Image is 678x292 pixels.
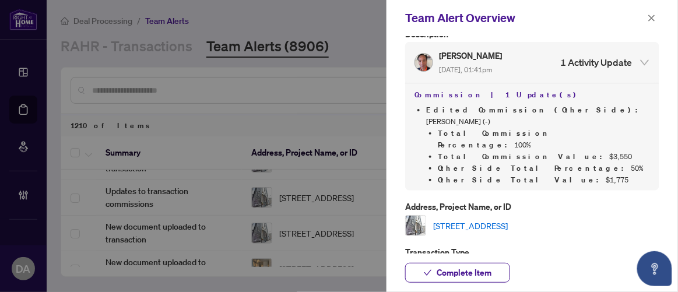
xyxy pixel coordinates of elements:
p: Transaction Type [405,245,659,259]
li: 50% [438,163,650,174]
span: Complete Item [437,263,491,282]
img: Profile Icon [415,54,433,71]
span: check [424,269,432,277]
img: thumbnail-img [406,216,426,235]
h4: Commission | 1 Update(s) [414,88,650,102]
li: $3,550 [438,151,650,163]
li: 100% [438,128,650,151]
button: Complete Item [405,263,510,283]
span: Edited Commission (Other Side) : [426,105,645,115]
p: Address, Project Name, or ID [405,200,659,213]
li: [PERSON_NAME] (-) [426,104,650,186]
h5: [PERSON_NAME] [439,49,504,62]
h4: 1 Activity Update [561,55,633,69]
span: Other Side Total Value : [438,175,606,185]
span: Total Commission Value : [438,152,610,161]
div: Profile Icon[PERSON_NAME] [DATE], 01:41pm1 Activity Update [405,42,659,83]
button: Open asap [637,251,672,286]
span: Other Side Total Percentage : [438,163,631,173]
a: [STREET_ADDRESS] [433,219,508,232]
span: Total Commission Percentage : [438,128,551,150]
span: [DATE], 01:41pm [439,65,492,74]
li: $1,775 [438,174,650,186]
span: close [648,14,656,22]
span: expanded [640,57,650,68]
div: Team Alert Overview [405,9,644,27]
div: Deal - Sell Side Lease [405,245,659,273]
